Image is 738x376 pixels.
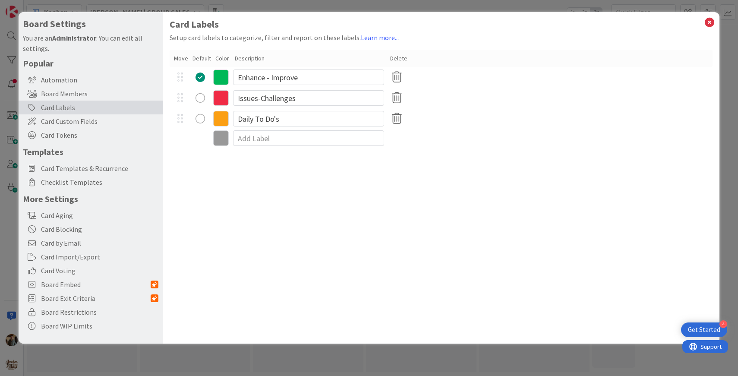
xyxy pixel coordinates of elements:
div: Automation [19,73,163,87]
span: Board Embed [41,279,151,290]
div: Description [235,54,386,63]
div: Card Labels [19,101,163,114]
input: Edit Label [233,90,384,106]
div: Open Get Started checklist, remaining modules: 4 [681,322,727,337]
span: Card Templates & Recurrence [41,163,158,174]
div: Card Blocking [19,222,163,236]
span: Card Voting [41,265,158,276]
div: Move [174,54,188,63]
span: Card Custom Fields [41,116,158,126]
div: 4 [719,320,727,328]
span: Card by Email [41,238,158,248]
b: Administrator [52,34,96,42]
div: Delete [390,54,407,63]
div: Card Import/Export [19,250,163,264]
span: Checklist Templates [41,177,158,187]
input: Add Label [233,130,384,146]
div: Get Started [688,325,720,334]
div: Setup card labels to categorize, filter and report on these labels. [170,32,713,43]
div: Card Aging [19,209,163,222]
input: Edit Label [233,111,384,126]
h4: Board Settings [23,19,158,29]
h1: Card Labels [170,19,713,30]
h5: More Settings [23,193,158,204]
div: Board Members [19,87,163,101]
div: Default [192,54,211,63]
a: Learn more... [361,33,399,42]
h5: Templates [23,146,158,157]
span: Support [18,1,39,12]
span: Board Restrictions [41,307,158,317]
h5: Popular [23,58,158,69]
div: You are an . You can edit all settings. [23,33,158,54]
input: Edit Label [233,70,384,85]
span: Card Tokens [41,130,158,140]
span: Board Exit Criteria [41,293,151,303]
div: Board WIP Limits [19,319,163,333]
div: Color [215,54,230,63]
